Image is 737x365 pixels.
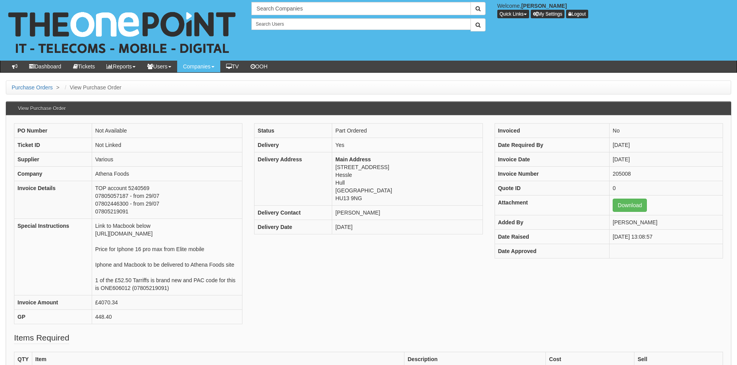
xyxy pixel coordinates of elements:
[521,3,567,9] b: [PERSON_NAME]
[14,152,92,167] th: Supplier
[610,181,723,196] td: 0
[67,61,101,72] a: Tickets
[495,138,609,152] th: Date Required By
[495,181,609,196] th: Quote ID
[332,152,483,206] td: [STREET_ADDRESS] Hessle Hull [GEOGRAPHIC_DATA] HU13 9NG
[54,84,61,91] span: >
[14,332,69,344] legend: Items Required
[63,84,122,91] li: View Purchase Order
[495,230,609,244] th: Date Raised
[491,2,737,18] div: Welcome,
[254,152,332,206] th: Delivery Address
[610,152,723,167] td: [DATE]
[495,196,609,215] th: Attachment
[14,295,92,310] th: Invoice Amount
[14,219,92,295] th: Special Instructions
[92,152,242,167] td: Various
[610,167,723,181] td: 205008
[92,124,242,138] td: Not Available
[92,181,242,219] td: TOP account 5240569 07805057187 - from 29/07 07802446300 - from 29/07 07805219091
[613,199,647,212] a: Download
[495,215,609,230] th: Added By
[254,220,332,234] th: Delivery Date
[12,84,53,91] a: Purchase Orders
[495,124,609,138] th: Invoiced
[92,138,242,152] td: Not Linked
[610,230,723,244] td: [DATE] 13:08:57
[14,167,92,181] th: Company
[14,138,92,152] th: Ticket ID
[92,310,242,324] td: 448.40
[92,167,242,181] td: Athena Foods
[220,61,245,72] a: TV
[23,61,67,72] a: Dashboard
[14,124,92,138] th: PO Number
[497,10,529,18] button: Quick Links
[101,61,141,72] a: Reports
[141,61,177,72] a: Users
[254,138,332,152] th: Delivery
[251,2,470,15] input: Search Companies
[332,220,483,234] td: [DATE]
[14,310,92,324] th: GP
[251,18,470,30] input: Search Users
[335,156,371,162] b: Main Address
[254,206,332,220] th: Delivery Contact
[610,215,723,230] td: [PERSON_NAME]
[495,244,609,258] th: Date Approved
[92,295,242,310] td: £4070.34
[332,206,483,220] td: [PERSON_NAME]
[14,102,70,115] h3: View Purchase Order
[332,138,483,152] td: Yes
[495,167,609,181] th: Invoice Number
[92,219,242,295] td: Link to Macbook below [URL][DOMAIN_NAME] Price for Iphone 16 pro max from Elite mobile Iphone and...
[14,181,92,219] th: Invoice Details
[332,124,483,138] td: Part Ordered
[566,10,588,18] a: Logout
[245,61,274,72] a: OOH
[495,152,609,167] th: Invoice Date
[177,61,220,72] a: Companies
[610,124,723,138] td: No
[531,10,565,18] a: My Settings
[254,124,332,138] th: Status
[610,138,723,152] td: [DATE]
